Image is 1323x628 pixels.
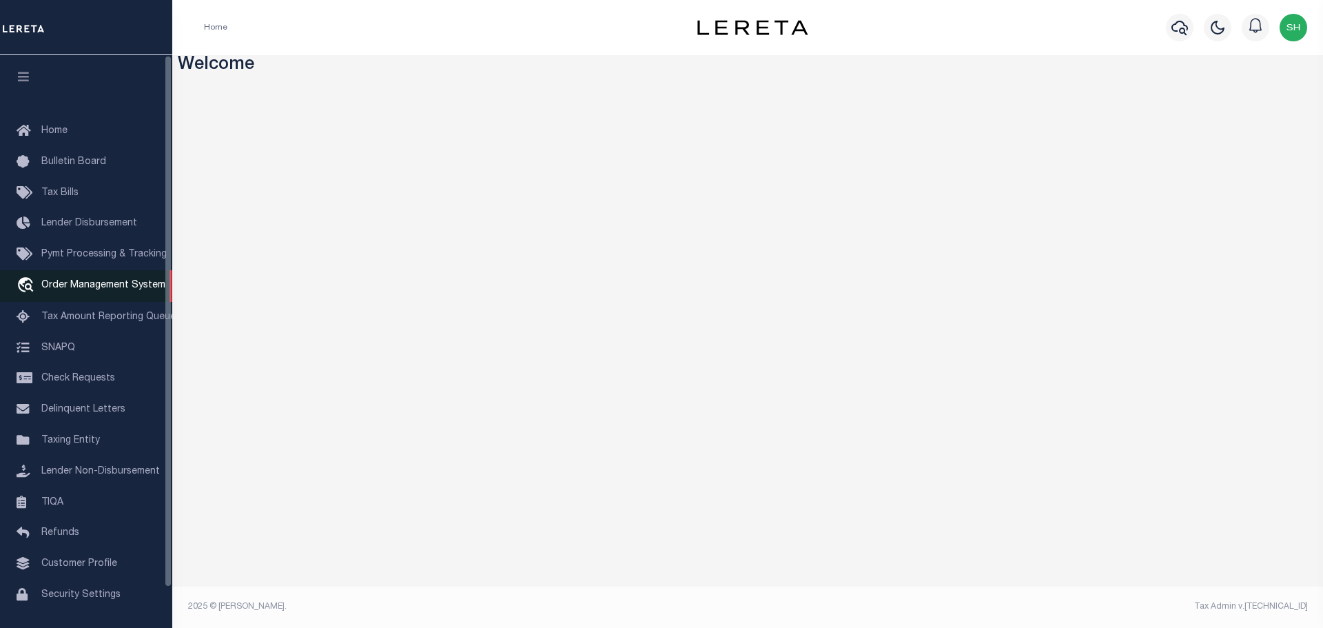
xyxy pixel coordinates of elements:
span: Lender Disbursement [41,219,137,228]
li: Home [204,21,227,34]
i: travel_explore [17,277,39,295]
span: Delinquent Letters [41,405,125,414]
span: Home [41,126,68,136]
span: Tax Bills [41,188,79,198]
span: Taxing Entity [41,436,100,445]
div: Tax Admin v.[TECHNICAL_ID] [758,600,1308,613]
span: Refunds [41,528,79,538]
img: logo-dark.svg [697,20,808,35]
h3: Welcome [178,55,1318,77]
div: 2025 © [PERSON_NAME]. [178,600,748,613]
img: svg+xml;base64,PHN2ZyB4bWxucz0iaHR0cDovL3d3dy53My5vcmcvMjAwMC9zdmciIHBvaW50ZXItZXZlbnRzPSJub25lIi... [1280,14,1307,41]
span: Order Management System [41,281,165,290]
span: Tax Amount Reporting Queue [41,312,176,322]
span: SNAPQ [41,343,75,352]
span: Lender Non-Disbursement [41,467,160,476]
span: Bulletin Board [41,157,106,167]
span: TIQA [41,497,63,507]
span: Pymt Processing & Tracking [41,250,167,259]
span: Check Requests [41,374,115,383]
span: Security Settings [41,590,121,600]
span: Customer Profile [41,559,117,569]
